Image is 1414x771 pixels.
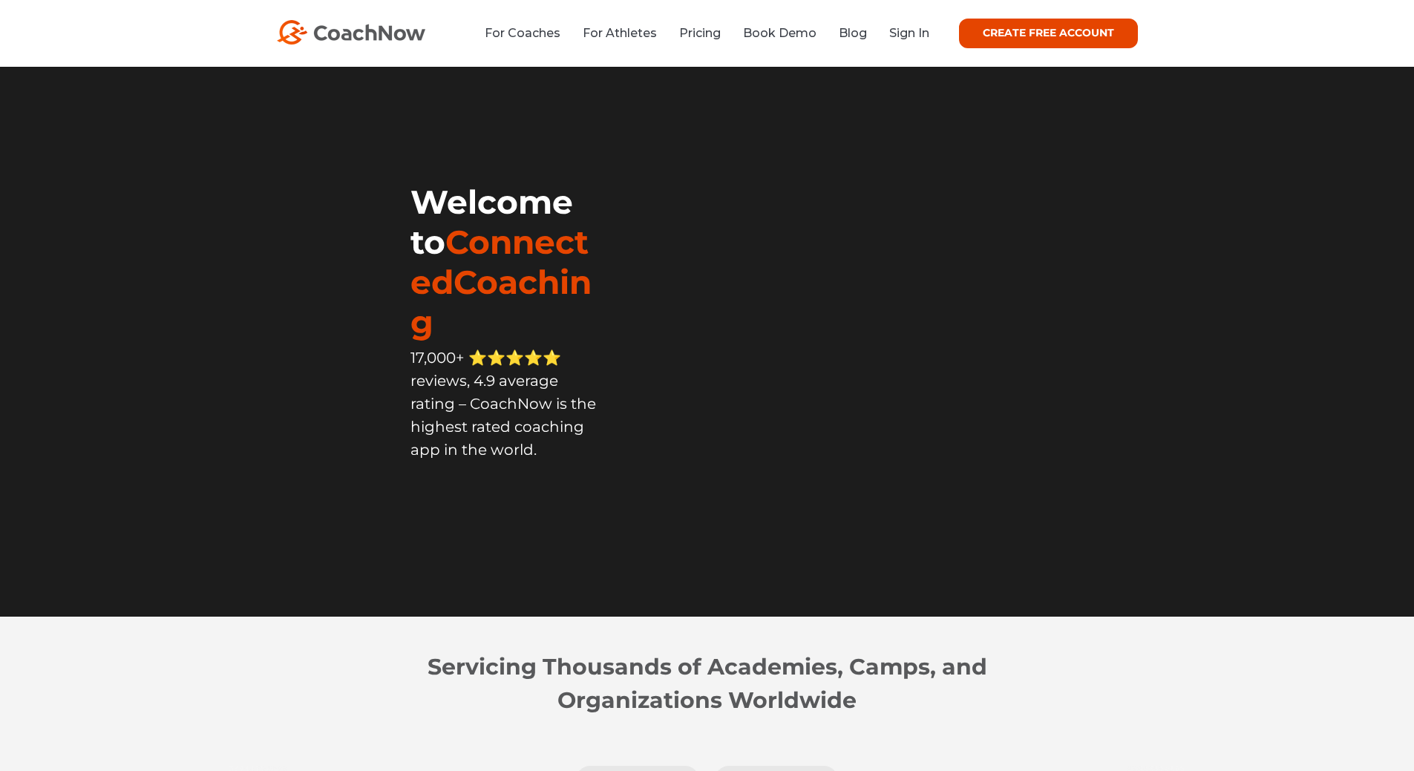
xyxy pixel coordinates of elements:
a: For Coaches [485,26,560,40]
a: Sign In [889,26,929,40]
a: Pricing [679,26,721,40]
iframe: Embedded CTA [410,489,596,528]
a: CREATE FREE ACCOUNT [959,19,1138,48]
a: For Athletes [583,26,657,40]
img: CoachNow Logo [277,20,425,45]
span: 17,000+ ⭐️⭐️⭐️⭐️⭐️ reviews, 4.9 average rating – CoachNow is the highest rated coaching app in th... [410,349,596,459]
h1: Welcome to [410,182,600,342]
a: Blog [839,26,867,40]
strong: Servicing Thousands of Academies, Camps, and Organizations Worldwide [428,653,987,714]
a: Book Demo [743,26,816,40]
span: ConnectedCoaching [410,222,592,342]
